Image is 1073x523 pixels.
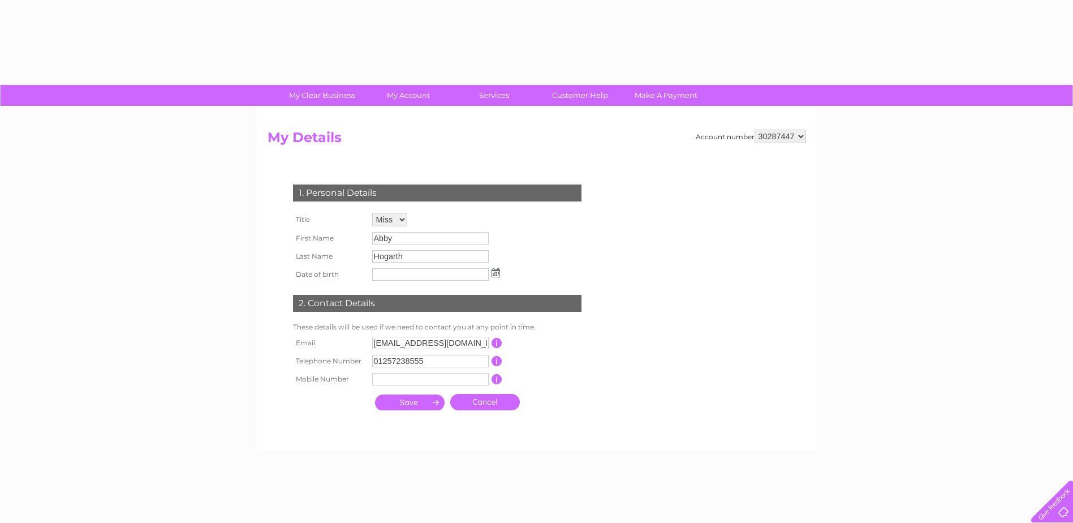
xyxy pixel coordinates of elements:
[293,185,581,202] div: 1. Personal Details
[447,85,541,106] a: Services
[492,268,500,277] img: ...
[619,85,713,106] a: Make A Payment
[290,247,369,265] th: Last Name
[293,295,581,312] div: 2. Contact Details
[275,85,369,106] a: My Clear Business
[492,356,502,366] input: Information
[375,395,445,410] input: Submit
[290,334,369,352] th: Email
[290,265,369,284] th: Date of birth
[361,85,455,106] a: My Account
[268,130,806,151] h2: My Details
[533,85,627,106] a: Customer Help
[290,352,369,370] th: Telephone Number
[290,229,369,247] th: First Name
[290,370,369,388] th: Mobile Number
[290,210,369,229] th: Title
[696,130,806,143] div: Account number
[450,394,520,410] a: Cancel
[290,320,584,334] td: These details will be used if we need to contact you at any point in time.
[492,374,502,384] input: Information
[492,338,502,348] input: Information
